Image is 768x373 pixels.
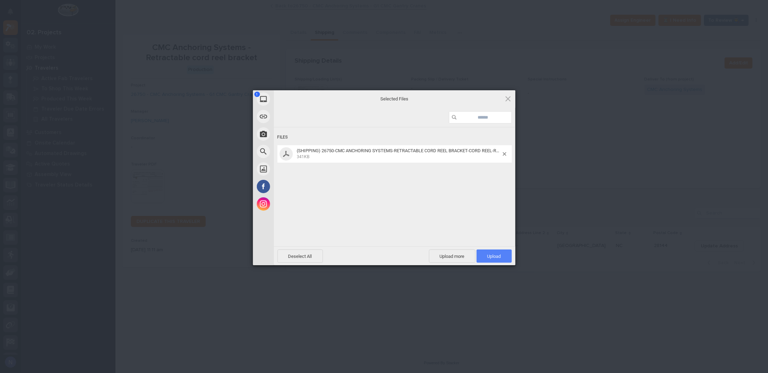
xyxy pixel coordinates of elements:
div: Files [277,131,512,144]
div: Link (URL) [253,108,337,125]
div: Web Search [253,143,337,160]
span: Click here or hit ESC to close picker [504,95,512,103]
span: Deselect All [277,249,323,263]
div: My Device [253,90,337,108]
div: Unsplash [253,160,337,178]
span: Upload more [429,249,475,263]
span: 1 [254,92,260,97]
span: Selected Files [325,96,465,102]
span: Upload [487,254,501,259]
div: Instagram [253,195,337,213]
span: Upload [477,249,512,263]
div: Take Photo [253,125,337,143]
span: (SHIPPING) 26750-CMC ANCHORING SYSTEMS-RETRACTABLE CORD REEL BRACKET-CORD REEL-R0-08.19.25.pdf [295,148,503,160]
div: Facebook [253,178,337,195]
span: (SHIPPING) 26750-CMC ANCHORING SYSTEMS-RETRACTABLE CORD REEL BRACKET-CORD REEL-R0-08.19.25.pdf [297,148,525,153]
span: 341KB [297,154,310,159]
